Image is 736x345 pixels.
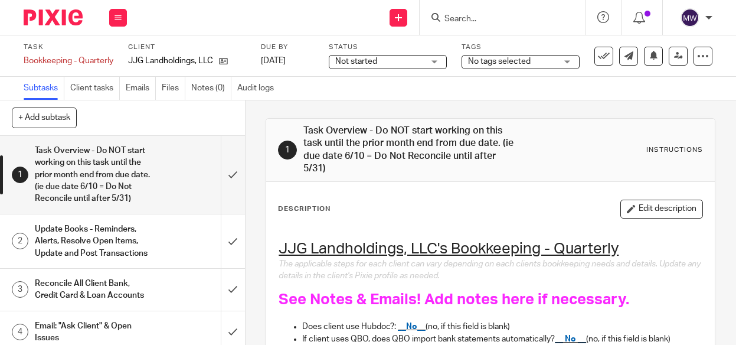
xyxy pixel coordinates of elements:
p: Does client use Hubdoc?: (no, if this field is blank) [302,321,702,333]
label: Due by [261,43,314,52]
a: Files [162,77,185,100]
input: Search [443,14,549,25]
label: Tags [462,43,580,52]
img: svg%3E [681,8,699,27]
span: See Notes & Emails! Add notes here if necessary. [279,292,629,307]
span: No tags selected [468,57,531,66]
label: Task [24,43,113,52]
div: 1 [12,167,28,183]
span: __ No __ [555,335,586,343]
div: Instructions [646,145,703,155]
img: Pixie [24,9,83,25]
label: Client [128,43,246,52]
span: __No__ [398,323,426,331]
div: Bookkeeping - Quarterly [24,55,113,67]
div: 2 [12,233,28,249]
div: 3 [12,281,28,298]
a: Audit logs [237,77,280,100]
a: Subtasks [24,77,64,100]
a: Client tasks [70,77,120,100]
h1: Task Overview - Do NOT start working on this task until the prior month end from due date. (ie du... [303,125,516,175]
h1: Update Books - Reminders, Alerts, Resolve Open Items, Update and Post Transactions [35,220,151,262]
button: Edit description [620,200,703,219]
div: 1 [278,141,297,160]
a: Notes (0) [191,77,231,100]
p: If client uses QBO, does QBO import bank statements automatically? (no, if this field is blank) [302,333,702,345]
button: + Add subtask [12,108,77,128]
p: JJG Landholdings, LLC [128,55,213,67]
div: 4 [12,324,28,340]
u: JJG Landholdings, LLC's Bookkeeping - Quarterly [279,241,619,256]
span: The applicable steps for each client can vary depending on each clients bookkeeping needs and det... [279,260,702,280]
label: Status [329,43,447,52]
span: Not started [335,57,377,66]
h1: Task Overview - Do NOT start working on this task until the prior month end from due date. (ie du... [35,142,151,208]
span: [DATE] [261,57,286,65]
h1: Reconcile All Client Bank, Credit Card & Loan Accounts [35,275,151,305]
a: Emails [126,77,156,100]
p: Description [278,204,331,214]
